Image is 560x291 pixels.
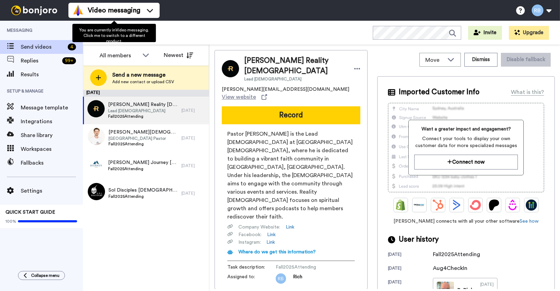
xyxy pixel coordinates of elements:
img: Image of Joe Reality Church [222,60,239,77]
span: Results [21,70,83,79]
span: Fallbacks [21,159,83,167]
span: Instagram : [238,239,261,246]
div: All members [99,51,139,60]
img: ca9de22f-5c79-4244-834b-6ac8157c929e.png [87,100,105,117]
span: [PERSON_NAME] Reality [DEMOGRAPHIC_DATA] [108,101,178,108]
span: Fall2025Attending [108,166,178,172]
span: Message template [21,104,83,112]
span: [PERSON_NAME][EMAIL_ADDRESS][DOMAIN_NAME] [222,86,349,93]
div: Aug4CheckIn [433,264,467,272]
span: Company Website : [238,224,280,231]
div: What is this? [511,88,544,96]
img: 411e1f0c-1e7e-4318-987b-5dd76753791f.png [276,273,286,284]
img: 124500f6-5622-40d5-9f71-f67c20e13e2a.jpg [88,128,105,145]
img: Patreon [488,200,500,211]
span: Rich [293,273,302,284]
span: Pastor [PERSON_NAME] is the Lead [DEMOGRAPHIC_DATA] at [GEOGRAPHIC_DATA][DEMOGRAPHIC_DATA], where... [227,130,355,221]
span: Lead [DEMOGRAPHIC_DATA] [244,76,347,82]
img: b6b4aaa5-3261-4a44-9d63-e9dc83e8eca2.png [87,155,105,173]
span: Task description : [227,264,276,271]
span: Sol Disciples [DEMOGRAPHIC_DATA] [108,187,178,194]
span: [PERSON_NAME] Journey [DEMOGRAPHIC_DATA] [108,159,178,166]
span: Send videos [21,43,65,51]
span: Video messaging [88,6,140,15]
img: ActiveCampaign [451,200,462,211]
div: [DATE] [181,163,206,168]
button: Disable fallback [501,53,551,67]
span: Fall2025Attending [108,141,178,147]
a: View website [222,93,267,101]
span: Move [425,56,444,64]
div: Fall2025Attending [433,250,480,259]
div: [DATE] [181,108,206,113]
span: Replies [21,57,59,65]
span: QUICK START GUIDE [6,210,55,215]
span: User history [399,234,439,245]
img: Hubspot [433,200,444,211]
span: Want a greater impact and engagement? [414,126,518,133]
button: Dismiss [464,53,497,67]
a: Link [267,231,276,238]
span: [PERSON_NAME] connects with all your other software [388,218,544,225]
a: See how [520,219,539,224]
span: Facebook : [238,231,262,238]
span: Fall2025Attending [276,264,341,271]
span: Imported Customer Info [399,87,480,97]
span: 100% [6,219,16,224]
span: Send a new message [112,71,174,79]
span: Lead [DEMOGRAPHIC_DATA] [108,108,178,114]
span: You are currently in Video messaging . Click me to switch to a different product. [79,28,149,43]
span: Add new contact or upload CSV [112,79,174,85]
button: Collapse menu [18,271,65,280]
img: ConvertKit [470,200,481,211]
span: [PERSON_NAME] Reality [DEMOGRAPHIC_DATA] [244,56,347,76]
span: [GEOGRAPHIC_DATA] Pastor [108,136,178,141]
button: Record [222,106,360,124]
span: Integrations [21,117,83,126]
a: Link [266,239,275,246]
img: vm-color.svg [73,5,84,16]
button: Invite [468,26,502,40]
img: GoHighLevel [526,200,537,211]
span: Assigned to: [227,273,276,284]
div: [DATE] [181,191,206,196]
img: Shopify [395,200,406,211]
button: Newest [159,48,198,62]
div: [DATE] [83,90,209,97]
img: Drip [507,200,518,211]
span: [PERSON_NAME][DEMOGRAPHIC_DATA] [108,129,178,136]
img: 971b81fe-d831-4450-b364-e042f700983f.png [88,183,105,200]
span: Fall2025Attending [108,114,178,119]
span: Connect your tools to display your own customer data for more specialized messages [414,135,518,149]
div: [DATE] [388,265,433,272]
button: Upgrade [509,26,549,40]
span: Settings [21,187,83,195]
button: Connect now [414,155,518,169]
div: 4 [68,43,76,50]
img: bj-logo-header-white.svg [8,6,60,15]
span: View website [222,93,256,101]
div: 99 + [62,57,76,64]
span: Fall2025Attending [108,194,178,199]
span: Share library [21,131,83,139]
span: Where do we get this information? [238,250,316,254]
span: Workspaces [21,145,83,153]
div: [DATE] [388,252,433,259]
a: Link [286,224,294,231]
div: [DATE] [181,135,206,141]
img: Ontraport [414,200,425,211]
span: Collapse menu [31,273,59,278]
